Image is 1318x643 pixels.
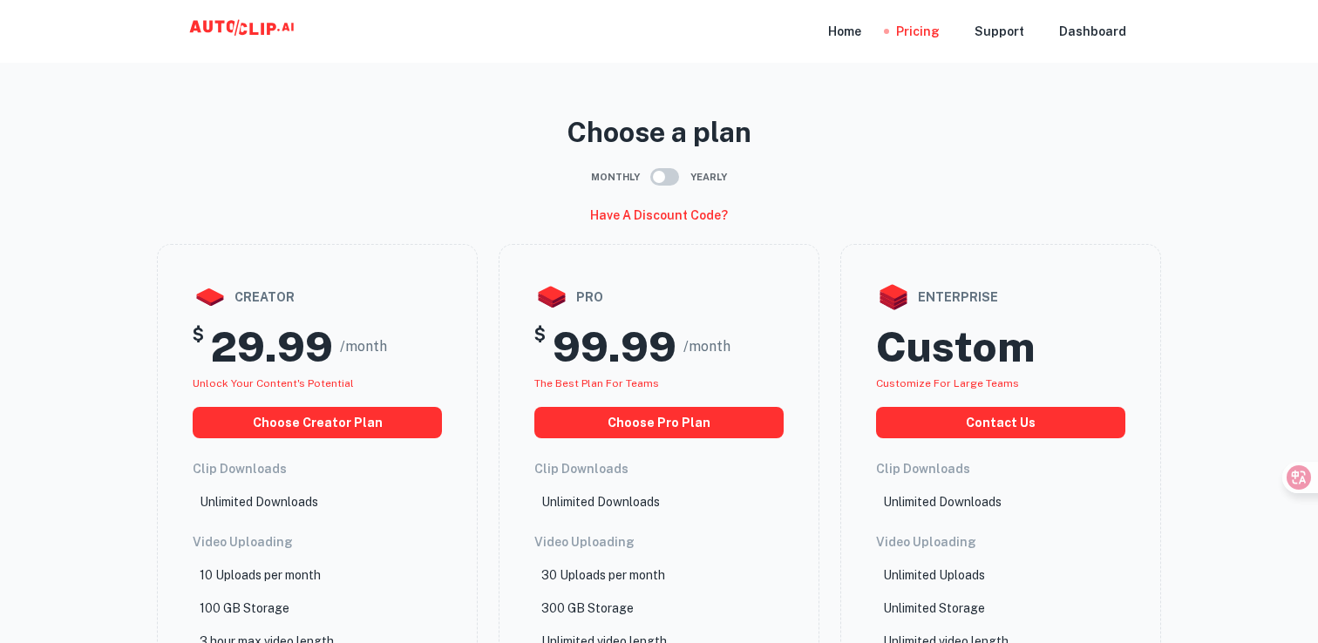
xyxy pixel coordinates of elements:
p: 30 Uploads per month [541,565,665,585]
div: enterprise [876,280,1125,315]
p: Unlimited Downloads [200,492,318,511]
button: Contact us [876,407,1125,438]
h6: Clip Downloads [534,459,784,478]
button: choose creator plan [193,407,442,438]
p: 100 GB Storage [200,599,289,618]
h6: Video Uploading [193,532,442,552]
h5: $ [193,321,204,372]
h2: Custom [876,321,1035,372]
p: Unlimited Storage [883,599,985,618]
span: Monthly [591,170,640,185]
div: creator [193,280,442,315]
span: Unlock your Content's potential [193,377,354,389]
h6: Clip Downloads [193,459,442,478]
button: Have a discount code? [583,200,735,230]
span: /month [340,336,387,357]
p: Unlimited Downloads [883,492,1002,511]
p: Unlimited Downloads [541,492,660,511]
h5: $ [534,321,546,372]
h6: Video Uploading [534,532,784,552]
h2: 99.99 [553,321,676,372]
span: Yearly [690,170,727,185]
button: choose pro plan [534,407,784,438]
span: Customize for large teams [876,377,1019,389]
p: 10 Uploads per month [200,565,321,585]
h6: Have a discount code? [590,206,728,225]
p: 300 GB Storage [541,599,634,618]
div: pro [534,280,784,315]
h6: Clip Downloads [876,459,1125,478]
p: Choose a plan [157,112,1161,153]
p: Unlimited Uploads [883,565,985,585]
span: The best plan for teams [534,377,659,389]
span: /month [683,336,730,357]
h6: Video Uploading [876,532,1125,552]
h2: 29.99 [211,321,333,372]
